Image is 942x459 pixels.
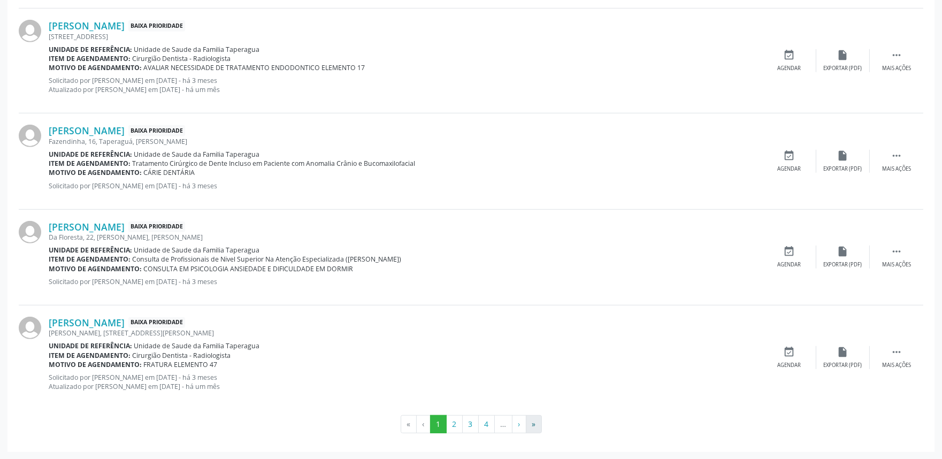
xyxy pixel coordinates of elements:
[49,20,125,32] a: [PERSON_NAME]
[49,168,142,177] b: Motivo de agendamento:
[778,165,801,173] div: Agendar
[49,246,132,255] b: Unidade de referência:
[144,264,354,273] span: CONSULTA EM PSICOLOGIA ANSIEDADE E DIFICULDADE EM DORMIR
[824,165,862,173] div: Exportar (PDF)
[128,317,185,328] span: Baixa Prioridade
[784,150,795,162] i: event_available
[837,49,849,61] i: insert_drive_file
[49,76,763,94] p: Solicitado por [PERSON_NAME] em [DATE] - há 3 meses Atualizado por [PERSON_NAME] em [DATE] - há u...
[430,415,447,433] button: Go to page 1
[824,362,862,369] div: Exportar (PDF)
[49,63,142,72] b: Motivo de agendamento:
[49,264,142,273] b: Motivo de agendamento:
[784,246,795,257] i: event_available
[512,415,526,433] button: Go to next page
[882,261,911,269] div: Mais ações
[49,54,131,63] b: Item de agendamento:
[134,45,260,54] span: Unidade de Saude da Familia Taperagua
[128,221,185,233] span: Baixa Prioridade
[882,362,911,369] div: Mais ações
[49,221,125,233] a: [PERSON_NAME]
[891,49,902,61] i: 
[882,65,911,72] div: Mais ações
[19,317,41,339] img: img
[778,261,801,269] div: Agendar
[134,150,260,159] span: Unidade de Saude da Familia Taperagua
[778,362,801,369] div: Agendar
[134,341,260,350] span: Unidade de Saude da Familia Taperagua
[49,317,125,328] a: [PERSON_NAME]
[133,255,402,264] span: Consulta de Profissionais de Nivel Superior Na Atenção Especializada ([PERSON_NAME])
[837,150,849,162] i: insert_drive_file
[49,159,131,168] b: Item de agendamento:
[19,125,41,147] img: img
[784,346,795,358] i: event_available
[824,65,862,72] div: Exportar (PDF)
[49,32,763,41] div: [STREET_ADDRESS]
[144,168,195,177] span: CÁRIE DENTÁRIA
[49,45,132,54] b: Unidade de referência:
[134,246,260,255] span: Unidade de Saude da Familia Taperagua
[49,341,132,350] b: Unidade de referência:
[128,125,185,136] span: Baixa Prioridade
[49,181,763,190] p: Solicitado por [PERSON_NAME] em [DATE] - há 3 meses
[824,261,862,269] div: Exportar (PDF)
[19,20,41,42] img: img
[49,137,763,146] div: Fazendinha, 16, Taperaguá, [PERSON_NAME]
[49,360,142,369] b: Motivo de agendamento:
[784,49,795,61] i: event_available
[19,415,923,433] ul: Pagination
[19,221,41,243] img: img
[144,63,365,72] span: AVALIAR NECESSIDADE DE TRATAMENTO ENDODONTICO ELEMENTO 17
[49,233,763,242] div: Da Floresta, 22, [PERSON_NAME], [PERSON_NAME]
[882,165,911,173] div: Mais ações
[144,360,218,369] span: FRATURA ELEMENTO 47
[891,150,902,162] i: 
[49,373,763,391] p: Solicitado por [PERSON_NAME] em [DATE] - há 3 meses Atualizado por [PERSON_NAME] em [DATE] - há u...
[49,328,763,338] div: [PERSON_NAME], [STREET_ADDRESS][PERSON_NAME]
[133,159,416,168] span: Tratamento Cirúrgico de Dente Incluso em Paciente com Anomalia Crânio e Bucomaxilofacial
[891,246,902,257] i: 
[49,150,132,159] b: Unidade de referência:
[446,415,463,433] button: Go to page 2
[128,20,185,32] span: Baixa Prioridade
[133,351,231,360] span: Cirurgião Dentista - Radiologista
[837,346,849,358] i: insert_drive_file
[891,346,902,358] i: 
[49,255,131,264] b: Item de agendamento:
[837,246,849,257] i: insert_drive_file
[49,277,763,286] p: Solicitado por [PERSON_NAME] em [DATE] - há 3 meses
[49,125,125,136] a: [PERSON_NAME]
[778,65,801,72] div: Agendar
[462,415,479,433] button: Go to page 3
[133,54,231,63] span: Cirurgião Dentista - Radiologista
[526,415,542,433] button: Go to last page
[478,415,495,433] button: Go to page 4
[49,351,131,360] b: Item de agendamento:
